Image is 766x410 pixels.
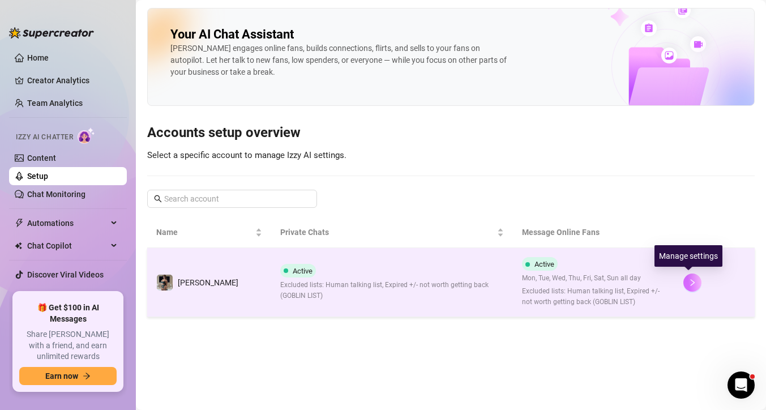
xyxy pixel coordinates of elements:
[27,190,85,199] a: Chat Monitoring
[178,278,238,287] span: [PERSON_NAME]
[170,42,510,78] div: [PERSON_NAME] engages online fans, builds connections, flirts, and sells to your fans on autopilo...
[15,219,24,228] span: thunderbolt
[157,275,173,291] img: Billie
[27,153,56,163] a: Content
[27,99,83,108] a: Team Analytics
[9,27,94,39] img: logo-BBDzfeDw.svg
[280,226,495,238] span: Private Chats
[16,132,73,143] span: Izzy AI Chatter
[534,260,554,268] span: Active
[728,371,755,399] iframe: Intercom live chat
[27,214,108,232] span: Automations
[45,371,78,381] span: Earn now
[78,127,95,144] img: AI Chatter
[19,302,117,324] span: 🎁 Get $100 in AI Messages
[164,193,301,205] input: Search account
[19,367,117,385] button: Earn nowarrow-right
[83,372,91,380] span: arrow-right
[654,245,722,267] div: Manage settings
[19,329,117,362] span: Share [PERSON_NAME] with a friend, and earn unlimited rewards
[522,286,665,308] span: Excluded lists: Human talking list, Expired +/- not worth getting back (GOBLIN LIST)
[293,267,313,275] span: Active
[513,217,674,248] th: Message Online Fans
[271,217,513,248] th: Private Chats
[147,150,346,160] span: Select a specific account to manage Izzy AI settings.
[683,274,701,292] button: right
[27,172,48,181] a: Setup
[27,71,118,89] a: Creator Analytics
[154,195,162,203] span: search
[280,280,504,301] span: Excluded lists: Human talking list, Expired +/- not worth getting back (GOBLIN LIST)
[170,27,294,42] h2: Your AI Chat Assistant
[147,217,271,248] th: Name
[27,53,49,62] a: Home
[688,279,696,287] span: right
[27,237,108,255] span: Chat Copilot
[522,273,665,284] span: Mon, Tue, Wed, Thu, Fri, Sat, Sun all day
[15,242,22,250] img: Chat Copilot
[27,270,104,279] a: Discover Viral Videos
[147,124,755,142] h3: Accounts setup overview
[156,226,253,238] span: Name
